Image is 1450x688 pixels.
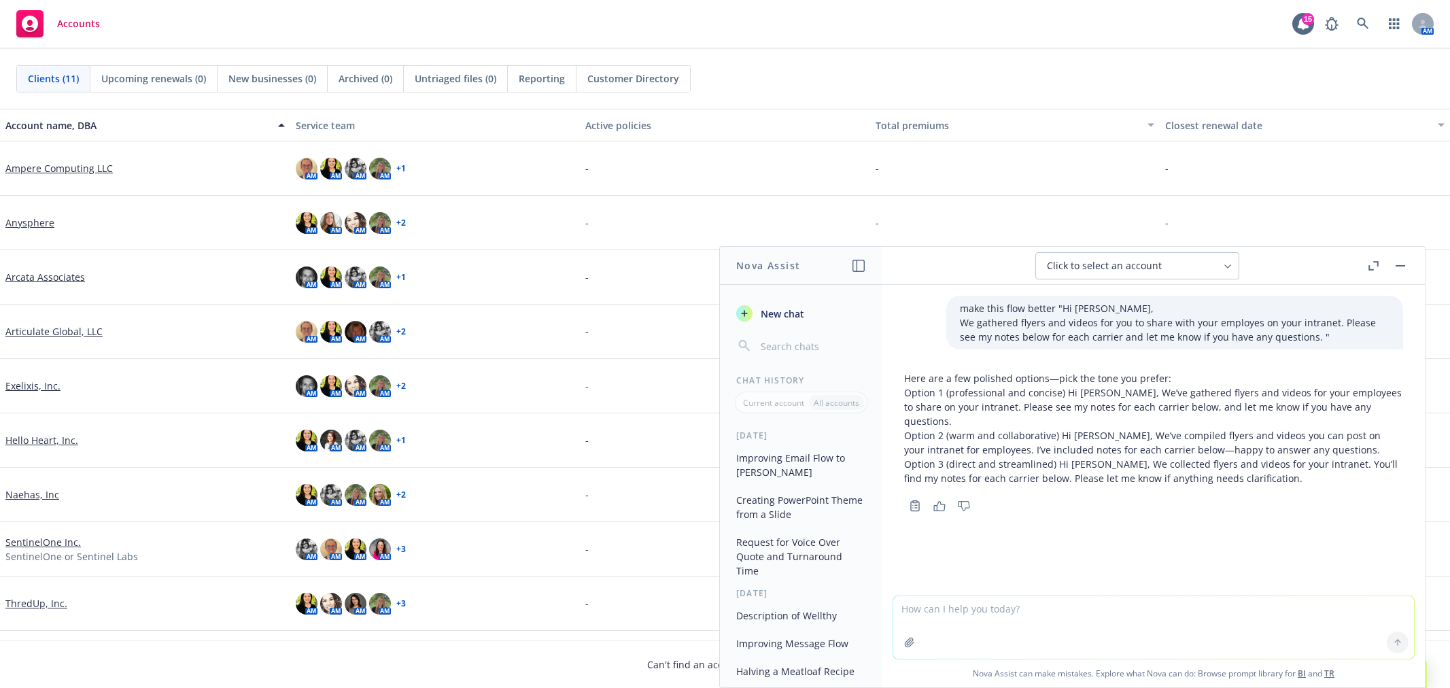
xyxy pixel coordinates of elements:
[345,484,366,506] img: photo
[953,496,975,515] button: Thumbs down
[320,212,342,234] img: photo
[1165,161,1169,175] span: -
[585,487,589,502] span: -
[5,118,270,133] div: Account name, DBA
[758,307,804,321] span: New chat
[1349,10,1377,37] a: Search
[1318,10,1345,37] a: Report a Bug
[396,328,406,336] a: + 2
[396,600,406,608] a: + 3
[5,379,61,393] a: Exelixis, Inc.
[960,315,1389,344] p: We gathered flyers and videos for you to share with your employes on your intranet. Please see my...
[585,596,589,610] span: -
[1035,252,1239,279] button: Click to select an account
[57,18,100,29] span: Accounts
[369,430,391,451] img: photo
[369,484,391,506] img: photo
[345,158,366,179] img: photo
[345,593,366,615] img: photo
[345,266,366,288] img: photo
[585,324,589,339] span: -
[415,71,496,86] span: Untriaged files (0)
[320,593,342,615] img: photo
[587,71,679,86] span: Customer Directory
[320,430,342,451] img: photo
[5,216,54,230] a: Anysphere
[345,375,366,397] img: photo
[1047,259,1162,273] span: Click to select an account
[5,161,113,175] a: Ampere Computing LLC
[5,549,138,564] span: SentinelOne or Sentinel Labs
[904,428,1403,457] p: Option 2 (warm and collaborative) Hi [PERSON_NAME], We’ve compiled flyers and videos you can post...
[731,447,871,483] button: Improving Email Flow to [PERSON_NAME]
[1381,10,1408,37] a: Switch app
[736,258,800,273] h1: Nova Assist
[580,109,870,141] button: Active policies
[904,385,1403,428] p: Option 1 (professional and concise) Hi [PERSON_NAME], We’ve gathered flyers and videos for your e...
[870,109,1160,141] button: Total premiums
[720,587,882,599] div: [DATE]
[5,324,103,339] a: Articulate Global, LLC
[1165,118,1430,133] div: Closest renewal date
[320,484,342,506] img: photo
[396,273,406,281] a: + 1
[1298,668,1306,679] a: BI
[585,161,589,175] span: -
[28,71,79,86] span: Clients (11)
[888,659,1419,687] span: Nova Assist can make mistakes. Explore what Nova can do: Browse prompt library for and
[320,538,342,560] img: photo
[369,158,391,179] img: photo
[296,158,317,179] img: photo
[345,538,366,560] img: photo
[396,219,406,227] a: + 2
[369,266,391,288] img: photo
[290,109,581,141] button: Service team
[731,531,871,582] button: Request for Voice Over Quote and Turnaround Time
[585,542,589,556] span: -
[396,545,406,553] a: + 3
[345,321,366,343] img: photo
[1324,668,1334,679] a: TR
[369,538,391,560] img: photo
[369,321,391,343] img: photo
[396,382,406,390] a: + 2
[743,397,804,409] p: Current account
[1165,216,1169,230] span: -
[720,375,882,386] div: Chat History
[296,375,317,397] img: photo
[345,430,366,451] img: photo
[585,216,589,230] span: -
[876,216,879,230] span: -
[296,266,317,288] img: photo
[396,491,406,499] a: + 2
[585,379,589,393] span: -
[5,433,78,447] a: Hello Heart, Inc.
[296,430,317,451] img: photo
[5,535,81,549] a: SentinelOne Inc.
[647,657,804,672] span: Can't find an account?
[731,660,871,683] button: Halving a Meatloaf Recipe
[758,337,866,356] input: Search chats
[519,71,565,86] span: Reporting
[909,500,921,512] svg: Copy to clipboard
[345,212,366,234] img: photo
[296,484,317,506] img: photo
[5,270,85,284] a: Arcata Associates
[585,433,589,447] span: -
[320,375,342,397] img: photo
[814,397,859,409] p: All accounts
[585,270,589,284] span: -
[101,71,206,86] span: Upcoming renewals (0)
[731,604,871,627] button: Description of Wellthy
[731,301,871,326] button: New chat
[960,301,1389,315] p: make this flow better "Hi [PERSON_NAME],
[720,430,882,441] div: [DATE]
[296,212,317,234] img: photo
[320,266,342,288] img: photo
[1160,109,1450,141] button: Closest renewal date
[396,165,406,173] a: + 1
[296,593,317,615] img: photo
[11,5,105,43] a: Accounts
[339,71,392,86] span: Archived (0)
[320,321,342,343] img: photo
